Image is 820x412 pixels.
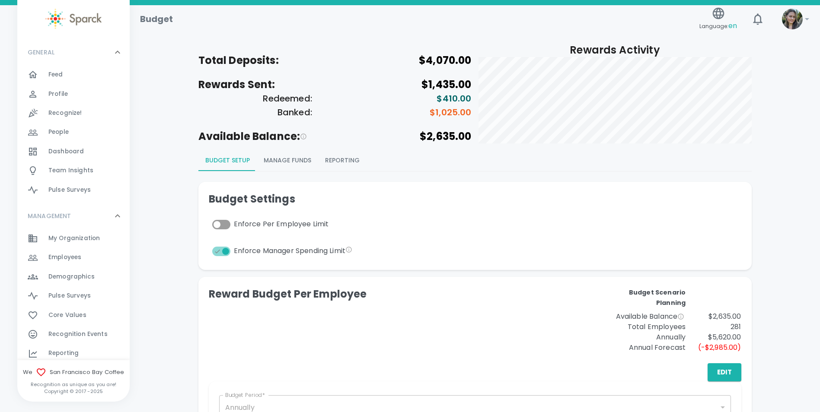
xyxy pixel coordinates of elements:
[300,133,307,140] svg: This is the estimated balance based on the scenario planning and what you have currently deposite...
[335,78,472,92] h5: $1,435.00
[48,349,79,358] span: Reporting
[17,229,130,248] a: My Organization
[198,92,312,105] h6: Redeemed:
[225,391,265,399] label: Budget Period
[677,313,684,320] svg: This is the estimated balance based on the scenario planning and what you have currently deposite...
[198,150,752,171] div: Budgeting page report
[17,39,130,65] div: GENERAL
[198,78,335,92] h5: Rewards Sent:
[257,150,318,171] button: Manage Funds
[48,273,95,281] span: Demographics
[48,311,86,320] span: Core Values
[45,9,102,29] img: Sparck logo
[48,109,82,117] span: Recognize!
[209,287,475,301] h5: Reward Budget Per Employee
[17,142,130,161] a: Dashboard
[17,344,130,363] a: Reporting
[140,12,173,26] h1: Budget
[17,325,130,344] a: Recognition Events
[198,54,335,67] h5: Total Deposits:
[17,388,130,395] p: Copyright © 2017 - 2025
[17,248,130,267] a: Employees
[686,332,741,342] p: $5,620.00
[335,54,472,67] h5: $4,070.00
[48,70,63,79] span: Feed
[209,243,475,260] div: Enforce Manager Spending Limit
[686,311,741,322] p: $2,635.00
[608,332,686,342] p: Annually
[17,286,130,305] a: Pulse Surveys
[48,292,91,300] span: Pulse Surveys
[17,9,130,29] a: Sparck logo
[48,234,100,243] span: My Organization
[686,342,741,353] p: ( -$2,985.00 )
[198,130,335,143] h5: Available Balance:
[28,212,71,220] p: MANAGEMENT
[312,92,472,105] h6: $410.00
[479,43,752,57] h5: Rewards Activity
[17,85,130,104] a: Profile
[48,90,68,98] span: Profile
[48,128,69,136] span: People
[345,246,352,253] svg: This setting will enforce Manager Budget spending limits for each manager visible on the manager'...
[17,203,130,229] div: MANAGEMENT
[48,166,93,175] span: Team Insights
[335,130,472,143] h5: $2,635.00
[17,306,130,325] a: Core Values
[312,105,472,119] h6: $1,025.00
[608,322,686,332] p: Total Employees
[209,216,475,233] div: Enforce Per Employee Limit
[17,381,130,388] p: Recognition as unique as you are!
[686,322,741,332] p: 281
[608,311,686,322] span: Available Balance
[48,147,84,156] span: Dashboard
[629,288,686,307] b: Budget Scenario Planning
[708,363,741,381] button: Edit
[699,20,737,32] span: Language:
[318,150,367,171] button: Reporting
[17,65,130,203] div: GENERAL
[608,342,686,353] span: Annual Forecast
[48,186,91,194] span: Pulse Surveys
[17,65,130,84] a: Feed
[198,105,312,119] h6: Banked:
[728,21,737,31] span: en
[696,4,740,35] button: Language:en
[17,267,130,286] a: Demographics
[17,123,130,142] a: People
[198,150,257,171] button: Budget Setup
[17,181,130,200] a: Pulse Surveys
[17,104,130,123] a: Recognize!
[28,48,54,57] p: GENERAL
[17,367,130,377] span: We San Francisco Bay Coffee
[209,192,475,206] h5: Budget Settings
[782,9,803,29] img: Picture of Mackenzie
[48,253,81,262] span: Employees
[48,330,108,339] span: Recognition Events
[17,161,130,180] a: Team Insights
